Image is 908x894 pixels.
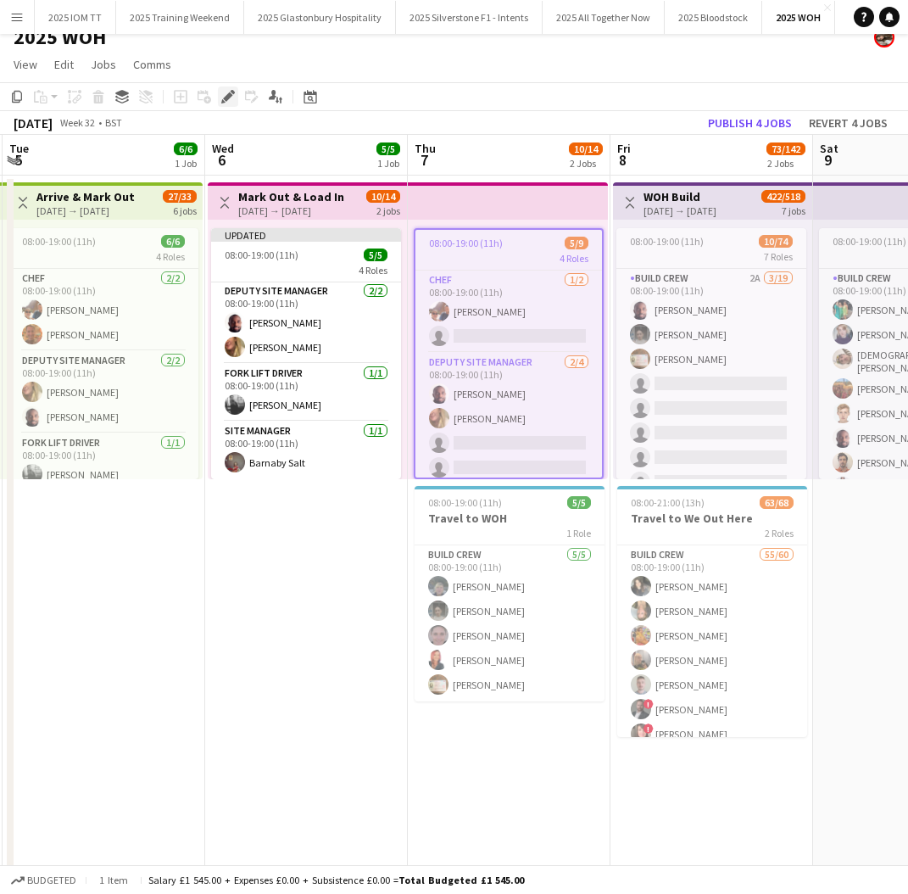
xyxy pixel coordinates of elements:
[211,364,401,422] app-card-role: Fork Lift Driver1/108:00-19:00 (11h)[PERSON_NAME]
[359,264,387,277] span: 4 Roles
[617,511,807,526] h3: Travel to We Out Here
[765,527,794,539] span: 2 Roles
[8,228,198,479] app-job-card: 08:00-19:00 (11h)6/64 RolesChef2/208:00-19:00 (11h)[PERSON_NAME][PERSON_NAME]Deputy site manager2...
[366,190,400,203] span: 10/14
[543,1,665,34] button: 2025 All Together Now
[14,57,37,72] span: View
[643,189,716,204] h3: WOH Build
[764,250,793,263] span: 7 Roles
[377,157,399,170] div: 1 Job
[9,141,29,156] span: Tue
[415,486,604,701] app-job-card: 08:00-19:00 (11h)5/5Travel to WOH1 RoleBuild Crew5/508:00-19:00 (11h)[PERSON_NAME][PERSON_NAME][P...
[630,235,704,248] span: 08:00-19:00 (11h)
[56,116,98,129] span: Week 32
[211,228,401,242] div: Updated
[225,249,298,261] span: 08:00-19:00 (11h)
[8,433,198,491] app-card-role: Fork Lift Driver1/108:00-19:00 (11h)[PERSON_NAME]
[415,353,602,484] app-card-role: Deputy site manager2/408:00-19:00 (11h)[PERSON_NAME][PERSON_NAME]
[22,235,96,248] span: 08:00-19:00 (11h)
[412,150,436,170] span: 7
[767,157,805,170] div: 2 Jobs
[105,116,122,129] div: BST
[643,204,716,217] div: [DATE] → [DATE]
[35,1,116,34] button: 2025 IOM TT
[569,142,603,155] span: 10/14
[566,527,591,539] span: 1 Role
[211,282,401,364] app-card-role: Deputy site manager2/208:00-19:00 (11h)[PERSON_NAME][PERSON_NAME]
[14,115,53,131] div: [DATE]
[617,141,631,156] span: Fri
[47,53,81,75] a: Edit
[762,1,835,34] button: 2025 WOH
[631,496,705,509] span: 08:00-21:00 (13h)
[84,53,123,75] a: Jobs
[148,874,524,886] div: Salary £1 545.00 + Expenses £0.00 + Subsistence £0.00 =
[398,874,524,886] span: Total Budgeted £1 545.00
[14,25,106,50] h1: 2025 WOH
[209,150,234,170] span: 6
[874,27,894,47] app-user-avatar: Emily Applegate
[570,157,602,170] div: 2 Jobs
[126,53,178,75] a: Comms
[415,511,604,526] h3: Travel to WOH
[8,871,79,890] button: Budgeted
[175,157,197,170] div: 1 Job
[617,486,807,737] app-job-card: 08:00-21:00 (13h)63/68Travel to We Out Here2 RolesBuild Crew55/6008:00-19:00 (11h)[PERSON_NAME][P...
[7,53,44,75] a: View
[27,874,76,886] span: Budgeted
[36,204,135,217] div: [DATE] → [DATE]
[116,1,244,34] button: 2025 Training Weekend
[238,189,344,204] h3: Mark Out & Load In
[560,252,588,265] span: 4 Roles
[163,190,197,203] span: 27/33
[8,351,198,433] app-card-role: Deputy site manager2/208:00-19:00 (11h)[PERSON_NAME][PERSON_NAME]
[760,496,794,509] span: 63/68
[833,235,906,248] span: 08:00-19:00 (11h)
[211,422,401,479] app-card-role: Site Manager1/108:00-19:00 (11h)Barnaby Salt
[415,141,436,156] span: Thu
[414,228,604,479] app-job-card: 08:00-19:00 (11h)5/94 RolesChef1/208:00-19:00 (11h)[PERSON_NAME] Deputy site manager2/408:00-19:0...
[212,141,234,156] span: Wed
[244,1,396,34] button: 2025 Glastonbury Hospitality
[376,203,400,217] div: 2 jobs
[211,228,401,479] app-job-card: Updated08:00-19:00 (11h)5/54 RolesChef1/108:00-19:00 (11h)[PERSON_NAME]Deputy site manager2/208:0...
[782,203,805,217] div: 7 jobs
[91,57,116,72] span: Jobs
[415,545,604,701] app-card-role: Build Crew5/508:00-19:00 (11h)[PERSON_NAME][PERSON_NAME][PERSON_NAME][PERSON_NAME][PERSON_NAME]
[615,150,631,170] span: 8
[761,190,805,203] span: 422/518
[376,142,400,155] span: 5/5
[616,228,806,479] app-job-card: 08:00-19:00 (11h)10/747 RolesBuild Crew2A3/1908:00-19:00 (11h)[PERSON_NAME][PERSON_NAME][PERSON_N...
[701,112,799,134] button: Publish 4 jobs
[759,235,793,248] span: 10/74
[174,142,198,155] span: 6/6
[364,249,387,261] span: 5/5
[567,496,591,509] span: 5/5
[428,496,502,509] span: 08:00-19:00 (11h)
[238,204,344,217] div: [DATE] → [DATE]
[173,203,197,217] div: 6 jobs
[415,271,602,353] app-card-role: Chef1/208:00-19:00 (11h)[PERSON_NAME]
[802,112,894,134] button: Revert 4 jobs
[665,1,762,34] button: 2025 Bloodstock
[643,699,654,709] span: !
[616,269,806,769] app-card-role: Build Crew2A3/1908:00-19:00 (11h)[PERSON_NAME][PERSON_NAME][PERSON_NAME]
[565,237,588,249] span: 5/9
[54,57,74,72] span: Edit
[429,237,503,249] span: 08:00-19:00 (11h)
[396,1,543,34] button: 2025 Silverstone F1 - Intents
[93,874,134,886] span: 1 item
[133,57,171,72] span: Comms
[8,269,198,351] app-card-role: Chef2/208:00-19:00 (11h)[PERSON_NAME][PERSON_NAME]
[643,724,654,734] span: !
[820,141,838,156] span: Sat
[156,250,185,263] span: 4 Roles
[817,150,838,170] span: 9
[766,142,805,155] span: 73/142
